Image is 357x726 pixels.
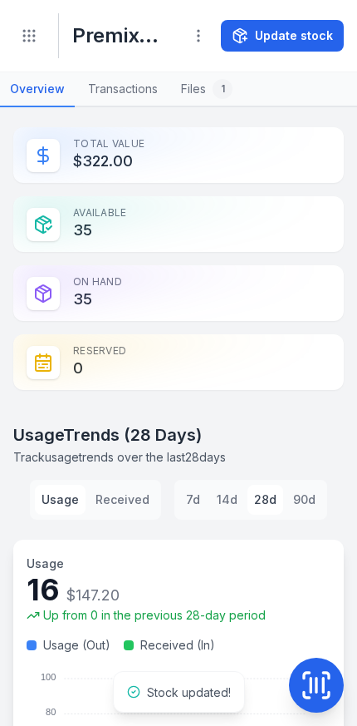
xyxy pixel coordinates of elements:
div: 16 [27,573,266,607]
tspan: 80 [46,707,56,717]
button: Update stock [221,20,344,52]
a: Files1 [171,72,242,107]
h1: Premixed Concrete Bag 15kg [72,22,169,49]
span: Up from 0 in the previous 28-day period [43,607,266,624]
button: 14d [210,485,244,515]
span: Received (In) [140,637,215,654]
button: 90d [286,485,322,515]
a: Transactions [78,72,168,107]
h2: Usage Trends ( 28 Days) [13,423,344,447]
span: $147.20 [66,586,120,604]
span: Track usage trends over the last 28 days [13,450,226,464]
button: 7d [179,485,207,515]
span: Usage (Out) [43,637,110,654]
div: 1 [213,79,232,99]
span: Stock updated! [147,685,231,699]
span: Usage [27,556,64,570]
button: Toggle navigation [13,20,45,52]
button: Usage [35,485,86,515]
button: Received [89,485,156,515]
button: 28d [247,485,283,515]
tspan: 100 [41,672,56,682]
